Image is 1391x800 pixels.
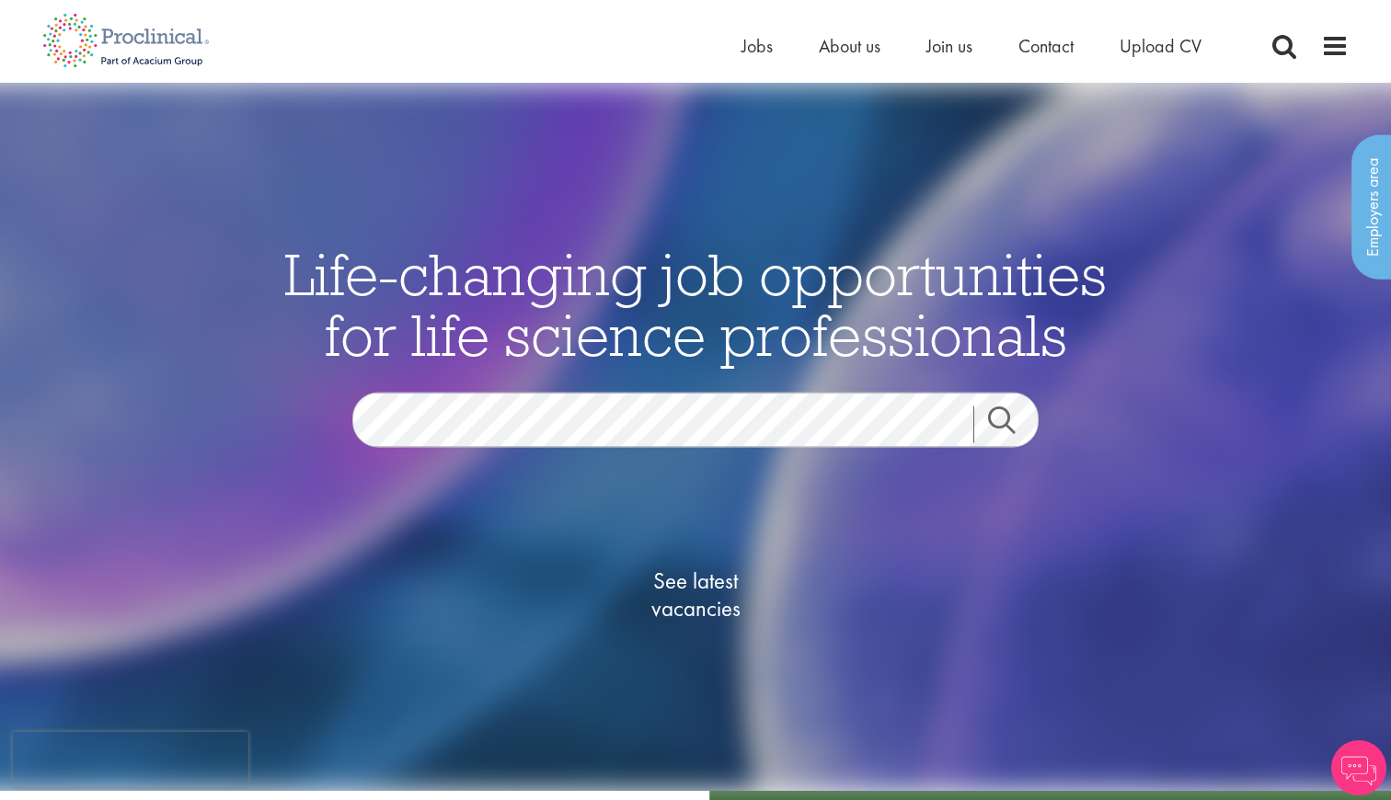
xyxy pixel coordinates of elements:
iframe: reCAPTCHA [13,732,248,787]
a: Contact [1018,34,1074,58]
a: Join us [926,34,972,58]
a: About us [819,34,880,58]
img: Chatbot [1331,740,1386,795]
a: Upload CV [1120,34,1201,58]
a: Job search submit button [973,406,1052,442]
span: See latest vacancies [604,566,787,622]
span: Life-changing job opportunities for life science professionals [284,236,1107,371]
a: Jobs [741,34,773,58]
a: See latestvacancies [604,493,787,695]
